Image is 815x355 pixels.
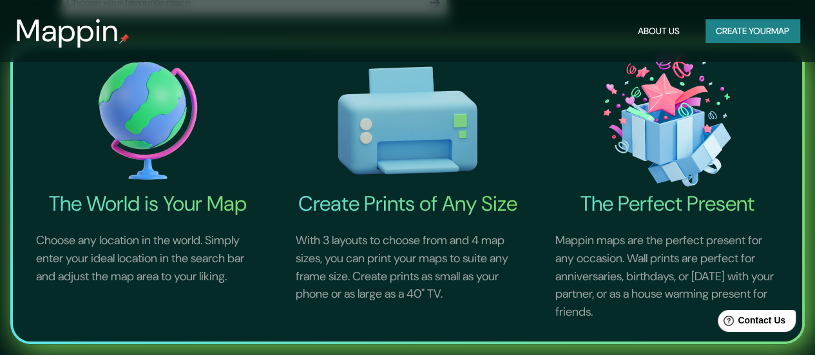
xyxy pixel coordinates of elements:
img: mappin-pin [119,34,129,44]
p: Choose any location in the world. Simply enter your ideal location in the search bar and adjust t... [21,216,275,301]
p: Mappin maps are the perfect present for any occasion. Wall prints are perfect for anniversaries, ... [540,216,794,336]
iframe: Help widget launcher [700,305,801,341]
h4: The World is Your Map [21,191,275,216]
p: With 3 layouts to choose from and 4 map sizes, you can print your maps to suite any frame size. C... [280,216,535,318]
h4: Create Prints of Any Size [280,191,535,216]
img: The Perfect Present-icon [540,50,794,191]
h4: The Perfect Present [540,191,794,216]
img: The World is Your Map-icon [21,50,275,191]
button: Create yourmap [705,19,800,43]
button: About Us [633,19,685,43]
img: Create Prints of Any Size-icon [280,50,535,191]
h3: Mappin [15,13,119,49]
